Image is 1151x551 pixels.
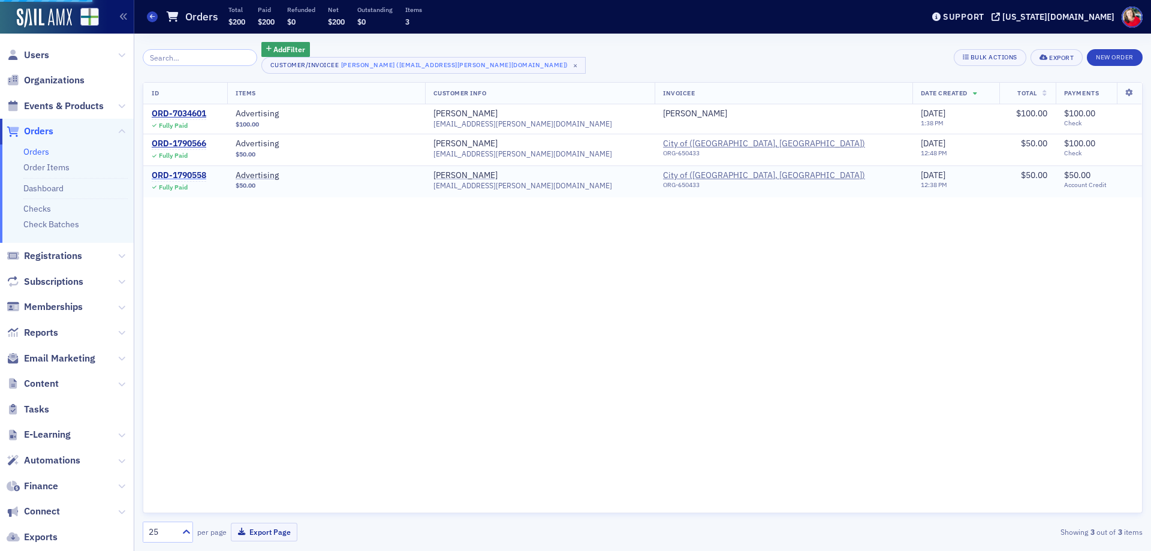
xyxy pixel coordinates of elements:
[433,181,612,190] span: [EMAIL_ADDRESS][PERSON_NAME][DOMAIN_NAME]
[7,249,82,263] a: Registrations
[1064,108,1095,119] span: $100.00
[1064,170,1090,180] span: $50.00
[7,100,104,113] a: Events & Products
[971,54,1017,61] div: Bulk Actions
[197,526,227,537] label: per page
[663,170,865,181] a: City of ([GEOGRAPHIC_DATA], [GEOGRAPHIC_DATA])
[152,109,206,119] a: ORD-7034601
[7,352,95,365] a: Email Marketing
[23,162,70,173] a: Order Items
[663,149,865,161] div: ORG-650433
[921,138,945,149] span: [DATE]
[24,249,82,263] span: Registrations
[17,8,72,28] img: SailAMX
[663,89,695,97] span: Invoicee
[228,5,245,14] p: Total
[1087,49,1143,66] button: New Order
[663,170,865,181] span: City of (Birmingham, AL)
[152,138,206,149] a: ORD-1790566
[23,146,49,157] a: Orders
[921,108,945,119] span: [DATE]
[357,5,393,14] p: Outstanding
[663,109,727,119] div: [PERSON_NAME]
[7,377,59,390] a: Content
[149,526,175,538] div: 25
[7,454,80,467] a: Automations
[433,138,498,149] a: [PERSON_NAME]
[433,170,498,181] a: [PERSON_NAME]
[663,138,865,149] a: City of ([GEOGRAPHIC_DATA], [GEOGRAPHIC_DATA])
[24,377,59,390] span: Content
[24,125,53,138] span: Orders
[258,5,275,14] p: Paid
[1122,7,1143,28] span: Profile
[1116,526,1124,537] strong: 3
[7,74,85,87] a: Organizations
[663,138,865,149] span: City of (Birmingham, AL)
[7,403,49,416] a: Tasks
[1064,119,1134,127] span: Check
[7,125,53,138] a: Orders
[328,5,345,14] p: Net
[24,428,71,441] span: E-Learning
[261,42,311,57] button: AddFilter
[24,352,95,365] span: Email Marketing
[270,61,339,69] div: Customer/Invoicee
[24,49,49,62] span: Users
[992,13,1119,21] button: [US_STATE][DOMAIN_NAME]
[7,428,71,441] a: E-Learning
[921,170,945,180] span: [DATE]
[1064,149,1134,157] span: Check
[152,89,159,97] span: ID
[24,275,83,288] span: Subscriptions
[23,183,64,194] a: Dashboard
[1021,170,1047,180] span: $50.00
[236,182,255,189] span: $50.00
[1088,526,1096,537] strong: 3
[236,121,259,128] span: $100.00
[921,180,947,189] time: 12:38 PM
[236,109,387,119] a: Advertising
[24,74,85,87] span: Organizations
[433,109,498,119] a: [PERSON_NAME]
[287,17,296,26] span: $0
[433,119,612,128] span: [EMAIL_ADDRESS][PERSON_NAME][DOMAIN_NAME]
[570,60,581,71] span: ×
[921,149,947,157] time: 12:48 PM
[143,49,257,66] input: Search…
[1021,138,1047,149] span: $50.00
[72,8,99,28] a: View Homepage
[921,89,968,97] span: Date Created
[152,170,206,181] a: ORD-1790558
[80,8,99,26] img: SailAMX
[663,109,904,119] span: Guy Dewees
[185,10,218,24] h1: Orders
[24,531,58,544] span: Exports
[24,326,58,339] span: Reports
[341,59,568,71] div: [PERSON_NAME] ([EMAIL_ADDRESS][PERSON_NAME][DOMAIN_NAME])
[663,138,904,161] span: City of (Birmingham, AL)
[273,44,305,55] span: Add Filter
[663,170,904,193] span: City of (Birmingham, AL)
[24,403,49,416] span: Tasks
[236,138,387,149] a: Advertising
[261,57,586,74] button: Customer/Invoicee[PERSON_NAME] ([EMAIL_ADDRESS][PERSON_NAME][DOMAIN_NAME])×
[943,11,984,22] div: Support
[7,49,49,62] a: Users
[405,17,409,26] span: 3
[236,170,387,181] a: Advertising
[231,523,297,541] button: Export Page
[23,219,79,230] a: Check Batches
[433,149,612,158] span: [EMAIL_ADDRESS][PERSON_NAME][DOMAIN_NAME]
[1049,55,1074,61] div: Export
[24,480,58,493] span: Finance
[1002,11,1114,22] div: [US_STATE][DOMAIN_NAME]
[405,5,422,14] p: Items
